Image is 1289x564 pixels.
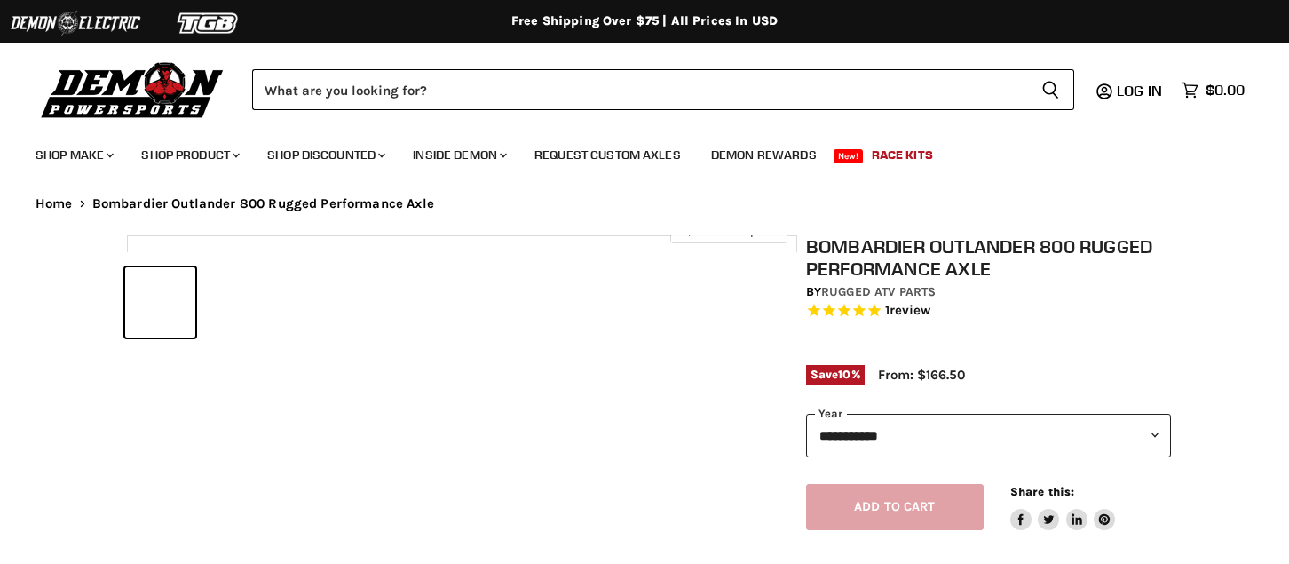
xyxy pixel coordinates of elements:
button: Bombardier Outlander 800 Rugged Performance Axle thumbnail [201,267,271,338]
a: Home [36,196,73,211]
span: 10 [838,368,850,381]
img: Demon Electric Logo 2 [9,6,142,40]
span: Bombardier Outlander 800 Rugged Performance Axle [92,196,434,211]
span: Click to expand [679,224,778,237]
span: Share this: [1010,485,1074,498]
a: Shop Discounted [254,137,396,173]
span: From: $166.50 [878,367,965,383]
span: New! [834,149,864,163]
span: review [890,303,931,319]
img: TGB Logo 2 [142,6,275,40]
input: Search [252,69,1027,110]
a: Race Kits [858,137,946,173]
span: Log in [1117,82,1162,99]
aside: Share this: [1010,484,1116,531]
span: Save % [806,365,865,385]
select: year [806,414,1172,457]
a: Inside Demon [399,137,518,173]
h1: Bombardier Outlander 800 Rugged Performance Axle [806,235,1172,280]
div: by [806,282,1172,302]
span: Rated 5.0 out of 5 stars 1 reviews [806,302,1172,321]
span: $0.00 [1206,82,1245,99]
form: Product [252,69,1074,110]
a: Log in [1109,83,1173,99]
a: Rugged ATV Parts [821,284,936,299]
a: Shop Make [22,137,124,173]
img: Demon Powersports [36,58,230,121]
button: Search [1027,69,1074,110]
span: 1 reviews [885,303,931,319]
a: Demon Rewards [698,137,830,173]
ul: Main menu [22,130,1240,173]
a: $0.00 [1173,77,1253,103]
a: Request Custom Axles [521,137,694,173]
a: Shop Product [128,137,250,173]
button: Bombardier Outlander 800 Rugged Performance Axle thumbnail [125,267,195,338]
